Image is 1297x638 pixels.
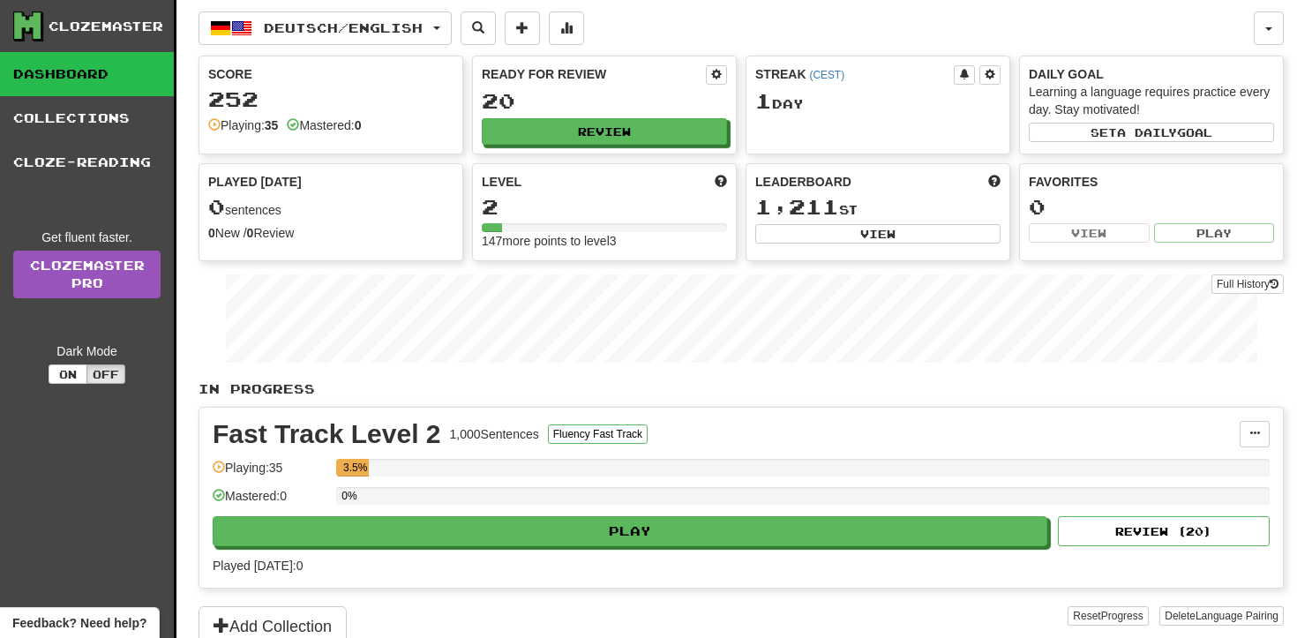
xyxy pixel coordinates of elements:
div: 0 [1029,196,1274,218]
div: Mastered: 0 [213,487,327,516]
div: Favorites [1029,173,1274,191]
span: Language Pairing [1196,610,1278,622]
div: Playing: 35 [213,459,327,488]
a: (CEST) [809,69,844,81]
span: Level [482,173,521,191]
div: Score [208,65,454,83]
button: Deutsch/English [199,11,452,45]
strong: 0 [355,118,362,132]
span: Leaderboard [755,173,851,191]
span: 1,211 [755,194,839,219]
div: 3.5% [341,459,369,477]
strong: 0 [208,226,215,240]
button: Play [1154,223,1275,243]
button: Off [86,364,125,384]
div: sentences [208,196,454,219]
div: Ready for Review [482,65,706,83]
span: Progress [1101,610,1143,622]
div: Mastered: [287,116,361,134]
button: More stats [549,11,584,45]
div: New / Review [208,224,454,242]
button: View [1029,223,1150,243]
span: Played [DATE]: 0 [213,559,303,573]
div: 252 [208,88,454,110]
button: View [755,224,1001,244]
button: Review (20) [1058,516,1270,546]
div: Learning a language requires practice every day. Stay motivated! [1029,83,1274,118]
button: On [49,364,87,384]
button: Play [213,516,1047,546]
div: Clozemaster [49,18,163,35]
div: 2 [482,196,727,218]
strong: 0 [247,226,254,240]
a: ClozemasterPro [13,251,161,298]
button: Fluency Fast Track [548,424,648,444]
strong: 35 [265,118,279,132]
div: st [755,196,1001,219]
div: Get fluent faster. [13,229,161,246]
div: Playing: [208,116,278,134]
button: Add sentence to collection [505,11,540,45]
button: Seta dailygoal [1029,123,1274,142]
button: Search sentences [461,11,496,45]
div: 1,000 Sentences [450,425,539,443]
div: Streak [755,65,954,83]
span: a daily [1117,126,1177,139]
button: ResetProgress [1068,606,1148,626]
button: Full History [1211,274,1284,294]
span: Score more points to level up [715,173,727,191]
span: Played [DATE] [208,173,302,191]
div: 20 [482,90,727,112]
button: DeleteLanguage Pairing [1159,606,1284,626]
span: This week in points, UTC [988,173,1001,191]
button: Review [482,118,727,145]
p: In Progress [199,380,1284,398]
span: 0 [208,194,225,219]
div: 147 more points to level 3 [482,232,727,250]
div: Fast Track Level 2 [213,421,441,447]
div: Day [755,90,1001,113]
span: Deutsch / English [264,20,423,35]
div: Daily Goal [1029,65,1274,83]
span: 1 [755,88,772,113]
div: Dark Mode [13,342,161,360]
span: Open feedback widget [12,614,146,632]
